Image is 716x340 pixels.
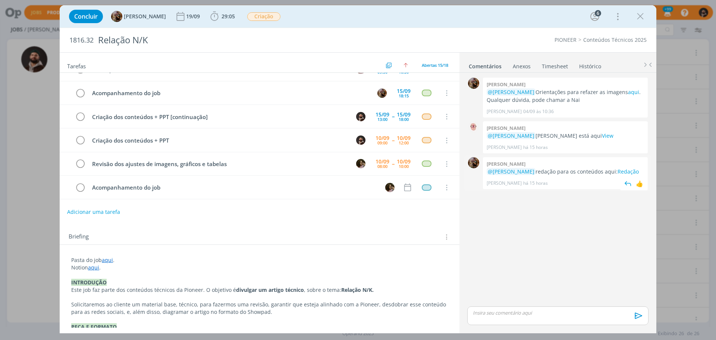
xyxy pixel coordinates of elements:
[236,286,267,293] strong: divulgar um
[385,183,395,192] img: N
[487,132,644,140] p: [PERSON_NAME] está aqui
[89,112,349,122] div: Criação dos conteúdos + PPT [continuação]
[541,59,568,70] a: Timesheet
[399,94,409,98] div: 18:15
[356,159,365,168] img: N
[487,125,525,131] b: [PERSON_NAME]
[468,157,479,168] img: A
[71,264,448,271] p: Notion .
[208,10,237,22] button: 29:05
[403,63,408,68] img: arrow-up.svg
[399,70,409,74] div: 10:30
[468,121,479,132] img: A
[356,112,365,121] img: D
[355,135,366,146] button: D
[71,279,107,286] strong: INTRODUÇÃO
[618,168,639,175] a: Redação
[397,112,411,117] div: 15/09
[341,286,374,293] strong: Relação N/K.
[422,62,448,68] span: Abertas 15/18
[487,180,522,187] p: [PERSON_NAME]
[523,144,548,151] span: há 15 horas
[377,88,387,98] img: A
[89,136,349,145] div: Criação dos conteúdos + PPT
[555,36,577,43] a: PIONEER
[397,135,411,141] div: 10/09
[488,168,534,175] span: @[PERSON_NAME]
[71,256,448,264] p: Pasta do job .
[468,78,479,89] img: A
[488,132,534,139] span: @[PERSON_NAME]
[487,160,525,167] b: [PERSON_NAME]
[628,88,639,96] a: aqui
[487,144,522,151] p: [PERSON_NAME]
[636,179,643,188] div: 👍
[399,141,409,145] div: 12:00
[69,232,89,242] span: Briefing
[399,117,409,121] div: 18:00
[523,180,548,187] span: há 15 horas
[392,114,394,119] span: --
[399,164,409,168] div: 10:00
[111,11,166,22] button: A[PERSON_NAME]
[487,88,644,104] p: Orientações para refazer as imagens . Qualquer dúvida, pode chamar a Nai
[71,323,117,330] strong: PEÇA E FORMATO
[397,88,411,94] div: 15/09
[377,117,387,121] div: 13:00
[595,10,601,16] div: 6
[468,59,502,70] a: Comentários
[74,13,98,19] span: Concluir
[124,14,166,19] span: [PERSON_NAME]
[384,182,395,193] button: N
[513,63,531,70] div: Anexos
[69,36,94,44] span: 1816.32
[579,59,602,70] a: Histórico
[377,164,387,168] div: 08:00
[89,159,349,169] div: Revisão dos ajustes de imagens, gráficos e tabelas
[583,36,647,43] a: Conteúdos Técnicos 2025
[376,112,389,117] div: 15/09
[186,14,201,19] div: 19/09
[392,138,394,143] span: --
[355,111,366,122] button: D
[356,135,365,145] img: D
[69,10,103,23] button: Concluir
[71,286,236,293] span: Este job faz parte dos conteúdos técnicos da Pioneer. O objetivo é
[71,301,448,316] p: Solicitaremos ao cliente um material base, técnico, para fazermos uma revisão, garantir que estej...
[487,81,525,88] b: [PERSON_NAME]
[392,161,394,166] span: --
[60,5,656,333] div: dialog
[102,256,113,263] a: aqui
[488,88,534,96] span: @[PERSON_NAME]
[523,108,554,115] span: 04/09 às 10:36
[377,70,387,74] div: 09:30
[89,88,370,98] div: Acompanhamento do job
[355,158,366,169] button: N
[487,108,522,115] p: [PERSON_NAME]
[376,159,389,164] div: 10/09
[397,159,411,164] div: 10/09
[376,87,387,99] button: A
[376,135,389,141] div: 10/09
[89,183,378,192] div: Acompanhamento do job
[602,132,613,139] a: View
[622,178,634,189] img: answer.svg
[111,11,122,22] img: A
[487,168,644,175] p: redação para os conteúdos aqui:
[222,13,235,20] span: 29:05
[247,12,281,21] button: Criação
[67,205,120,219] button: Adicionar uma tarefa
[88,264,99,271] a: aqui
[268,286,304,293] strong: artigo técnico
[304,286,341,293] span: , sobre o tema:
[67,61,86,70] span: Tarefas
[95,31,403,49] div: Relação N/K
[589,10,601,22] button: 6
[377,141,387,145] div: 09:00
